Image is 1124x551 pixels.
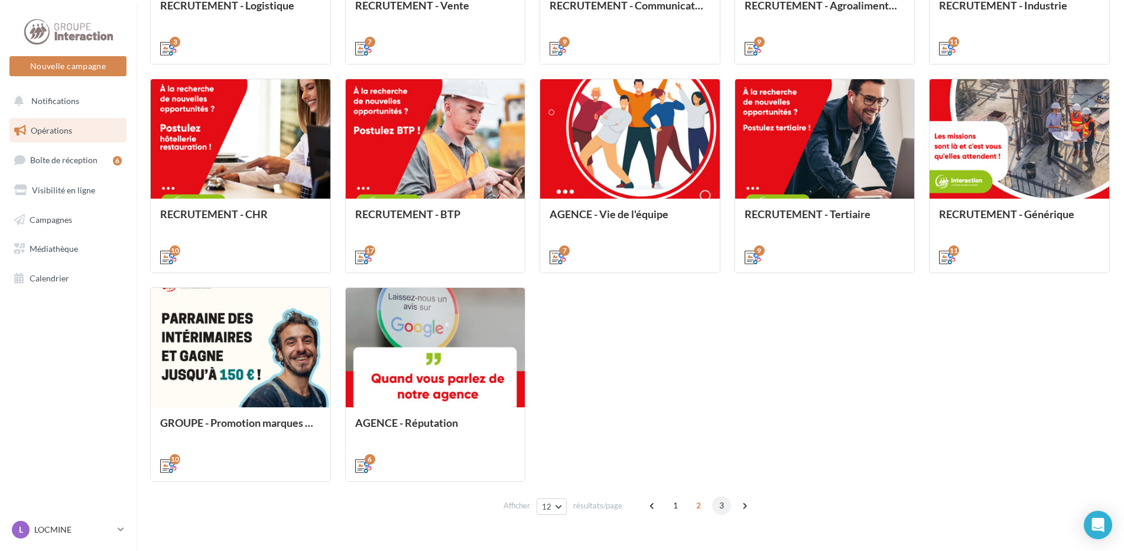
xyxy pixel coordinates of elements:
div: AGENCE - Vie de l'équipe [550,208,710,232]
div: 10 [170,454,180,465]
span: L [19,524,23,536]
span: Opérations [31,125,72,135]
span: 3 [712,496,731,515]
div: 3 [170,37,180,47]
div: RECRUTEMENT - CHR [160,208,321,232]
div: RECRUTEMENT - BTP [355,208,516,232]
span: 12 [542,502,552,511]
p: LOCMINE [34,524,113,536]
span: Notifications [31,96,79,106]
a: L LOCMINE [9,518,126,541]
div: 6 [365,454,375,465]
span: Afficher [503,500,530,511]
div: 17 [365,245,375,256]
div: GROUPE - Promotion marques et offres [160,417,321,440]
div: 9 [754,37,765,47]
span: 1 [666,496,685,515]
a: Visibilité en ligne [7,178,129,203]
span: Campagnes [30,214,72,224]
a: Campagnes [7,208,129,232]
div: 9 [559,37,570,47]
div: 6 [113,156,122,166]
span: résultats/page [573,500,622,511]
span: Boîte de réception [30,155,98,165]
button: Nouvelle campagne [9,56,126,76]
a: Calendrier [7,266,129,291]
span: 2 [689,496,708,515]
a: Opérations [7,118,129,143]
button: Notifications [7,89,124,114]
span: Médiathèque [30,244,78,254]
div: 10 [170,245,180,256]
div: 11 [948,37,959,47]
span: Calendrier [30,273,69,283]
div: 9 [754,245,765,256]
div: AGENCE - Réputation [355,417,516,440]
div: RECRUTEMENT - Générique [939,208,1100,232]
div: Open Intercom Messenger [1084,511,1112,539]
a: Boîte de réception6 [7,147,129,173]
div: 7 [559,245,570,256]
button: 12 [537,498,567,515]
div: RECRUTEMENT - Tertiaire [745,208,905,232]
div: 11 [948,245,959,256]
div: 7 [365,37,375,47]
span: Visibilité en ligne [32,185,95,195]
a: Médiathèque [7,236,129,261]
